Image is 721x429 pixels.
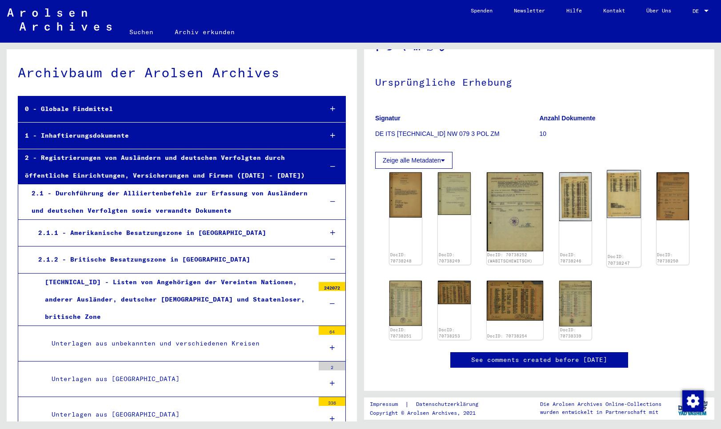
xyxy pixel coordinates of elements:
div: Unterlagen aus [GEOGRAPHIC_DATA] [45,406,314,423]
p: wurden entwickelt in Partnerschaft mit [540,408,661,416]
a: Archiv erkunden [164,21,245,43]
img: 001.jpg [657,172,689,220]
span: DE [693,8,702,14]
img: 001.jpg [607,170,641,218]
div: 1 - Inhaftierungsdokumente [18,127,315,144]
div: 0 - Globale Findmittel [18,100,315,118]
div: Archivbaum der Arolsen Archives [18,63,346,83]
p: 10 [540,129,704,139]
div: | [370,400,489,409]
img: 001.jpg [389,281,422,326]
div: Unterlagen aus unbekannten und verschiedenen Kreisen [45,335,314,352]
div: [TECHNICAL_ID] - Listen von Angehörigen der Vereinten Nationen, anderer Ausländer, deutscher [DEM... [38,274,314,326]
a: See comments created before [DATE] [471,355,607,365]
img: 001.jpg [438,281,470,304]
a: DocID: 70738248 [390,252,412,263]
img: 001.jpg [559,172,592,221]
a: DocID: 70738253 [439,327,460,338]
div: 2.1.2 - Britische Besatzungszone in [GEOGRAPHIC_DATA] [32,251,315,268]
div: 336 [319,397,345,406]
a: DocID: 70738251 [390,327,412,338]
p: Copyright © Arolsen Archives, 2021 [370,409,489,417]
a: DocID: 70738249 [439,252,460,263]
img: 001.jpg [487,172,543,251]
div: 2.1.1 - Amerikanische Besatzungszone in [GEOGRAPHIC_DATA] [32,224,315,242]
button: Zeige alle Metadaten [375,152,453,169]
a: DocID: 70738254 [487,334,527,338]
img: 001.jpg [438,172,470,215]
a: DocID: 70738339 [560,327,581,338]
div: 64 [319,326,345,335]
b: Anzahl Dokumente [540,115,596,122]
p: DE ITS [TECHNICAL_ID] NW 079 3 POL ZM [375,129,539,139]
p: Die Arolsen Archives Online-Collections [540,400,661,408]
b: Signatur [375,115,401,122]
a: DocID: 70738246 [560,252,581,263]
a: DocID: 70738247 [608,254,630,266]
h1: Ursprüngliche Erhebung [375,62,703,101]
div: 2.1 - Durchführung der Alliiertenbefehle zur Erfassung von Ausländern und deutschen Verfolgten so... [25,185,315,219]
img: 001.jpg [559,281,592,326]
div: Unterlagen aus [GEOGRAPHIC_DATA] [45,370,314,388]
a: DocID: 70738252 (WABITSCHEWITSCH) [487,252,533,263]
img: 001.jpg [389,172,422,218]
div: 2 [319,361,345,370]
img: 001.jpg [487,281,543,321]
div: 2 - Registrierungen von Ausländern und deutschen Verfolgten durch öffentliche Einrichtungen, Vers... [18,149,315,184]
a: Suchen [119,21,164,43]
img: yv_logo.png [676,397,709,419]
img: Arolsen_neg.svg [7,8,112,31]
div: 242072 [319,282,345,291]
a: Impressum [370,400,405,409]
a: Datenschutzerklärung [409,400,489,409]
img: Zustimmung ändern [682,390,704,412]
a: DocID: 70738250 [657,252,678,263]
